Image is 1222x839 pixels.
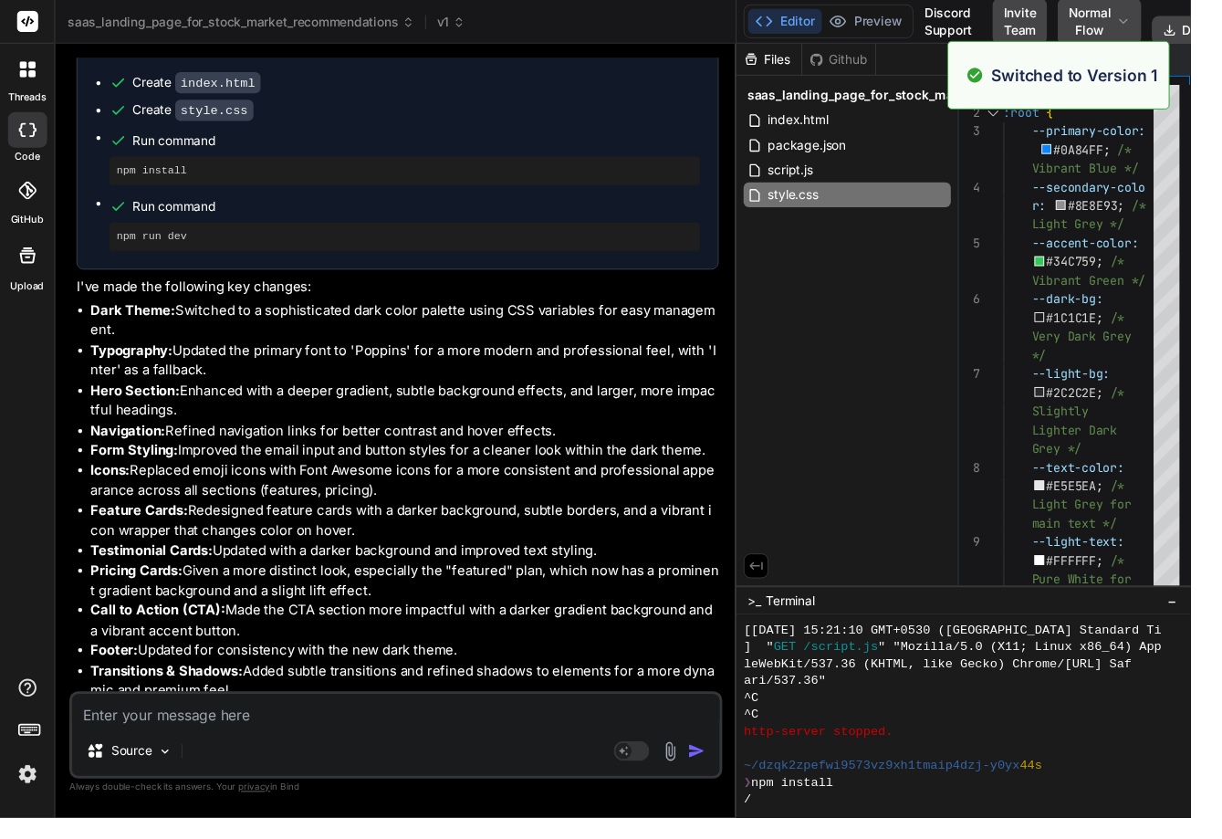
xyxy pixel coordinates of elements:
li: Redesigned feature cards with a darker background, subtle borders, and a vibrant icon wrapper tha... [93,514,737,555]
span: { [1073,107,1081,123]
span: --primary-color: [1059,126,1175,142]
img: settings [13,779,44,810]
span: GET [794,655,817,673]
code: index.html [180,74,267,96]
span: --accent-color: [1059,241,1168,257]
strong: Navigation: [93,433,170,450]
strong: Typography: [93,351,177,368]
p: Always double-check its answers. Your in Bind [71,799,741,816]
label: Upload [11,286,46,301]
img: Pick Models [162,763,177,779]
span: #1C1C1E [1074,318,1125,334]
span: leWebKit/537.36 (KHTML, like Gecko) Chrome/[URL] Saf [763,673,1161,690]
span: ] " [763,655,794,673]
div: Click to collapse the range. [1008,106,1031,125]
div: 8 [984,470,1006,489]
pre: npm run dev [120,236,711,250]
span: package.json [786,138,870,160]
span: style.css [786,189,841,211]
span: Very Dark Grey [1059,337,1161,353]
span: privacy [245,802,277,813]
strong: Icons: [93,474,133,491]
span: ^C [763,725,778,742]
li: Updated with a darker background and improved text styling. [93,555,737,576]
strong: Feature Cards: [93,515,193,532]
span: http-server stopped. [763,742,916,760]
div: 3 [984,125,1006,144]
span: >_ [767,607,780,625]
span: main text */ [1059,529,1146,545]
strong: Dark Theme: [93,309,180,327]
div: 4 [984,183,1006,202]
span: Grey */ [1059,452,1110,468]
div: 7 [984,374,1006,393]
span: Vibrant Blue */ [1059,164,1168,181]
span: :root [1029,107,1066,123]
span: Light Grey for [1059,509,1161,526]
button: Preview [843,9,933,35]
strong: Form Styling: [93,453,183,470]
p: Switched to Version 1 [1017,65,1188,89]
span: ; [1125,394,1133,411]
span: Terminal [786,607,836,625]
span: --light-bg: [1059,375,1139,392]
span: Run command [136,203,718,221]
span: ~/dzqk2zpefwi9573vz9xh1tmaip4dzj-y0yx [763,777,1046,794]
pre: npm install [120,168,711,183]
strong: Testimonial Cards: [93,556,218,573]
span: ari/537.36" [763,690,847,708]
li: Improved the email input and button styles for a cleaner look within the dark theme. [93,452,737,473]
div: Create [136,103,260,122]
img: attachment [677,760,698,781]
div: 9 [984,547,1006,566]
span: --light-text: [1059,548,1154,564]
div: 2 [984,106,1006,125]
div: 6 [984,298,1006,317]
span: #E5E5EA [1074,490,1125,507]
strong: Hero Section: [93,392,184,409]
span: Light Grey */ [1059,222,1154,238]
span: npm install [771,794,855,812]
span: ; [1125,318,1133,334]
span: ; [1133,145,1140,162]
span: 44s [1047,777,1070,794]
span: script.js [786,163,836,185]
span: v1 [448,14,477,32]
span: / [763,812,770,829]
label: code [16,153,41,169]
span: ^C [763,708,778,725]
span: --dark-bg: [1059,299,1132,315]
li: Updated for consistency with the new dark theme. [93,657,737,678]
span: #FFFFFF [1074,567,1125,583]
span: /script.js [824,655,901,673]
span: index.html [786,112,851,134]
span: ; [1125,567,1133,583]
button: Editor [768,9,843,35]
span: ❯ [763,794,770,812]
span: ; [1147,203,1154,219]
span: − [1197,607,1207,625]
span: Vibrant Green */ [1059,279,1175,296]
span: saas_landing_page_for_stock_market_recommendations [767,89,1124,107]
span: Run command [136,135,718,153]
span: Slightly [1059,414,1117,430]
span: r: [1059,203,1073,219]
span: ; [1125,490,1133,507]
img: alert [991,65,1009,89]
label: GitHub [11,217,45,233]
li: Updated the primary font to 'Poppins' for a more modern and professional feel, with 'Inter' as a ... [93,350,737,391]
span: Pure White for [1059,586,1161,603]
img: icon [705,761,724,780]
span: #8E8E93 [1096,203,1147,219]
span: --text-color: [1059,471,1154,488]
span: Lighter Dark [1059,433,1146,449]
li: Switched to a sophisticated dark color palette using CSS variables for easy management. [93,309,737,350]
label: threads [8,92,47,108]
span: #0A84FF [1081,145,1133,162]
div: Files [756,52,822,70]
div: Github [823,52,898,70]
li: Enhanced with a deeper gradient, subtle background effects, and larger, more impactful headings. [93,391,737,432]
strong: Footer: [93,658,141,676]
span: [[DATE] 15:21:10 GMT+0530 ([GEOGRAPHIC_DATA] Standard Time) [763,638,1215,655]
span: Normal Flow [1096,4,1140,40]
